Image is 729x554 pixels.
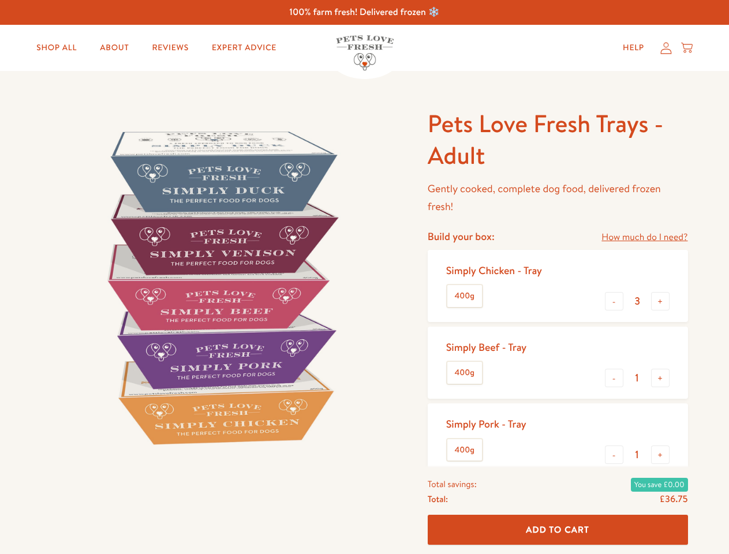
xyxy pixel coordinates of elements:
button: - [605,292,623,310]
label: 400g [447,362,482,384]
button: - [605,446,623,464]
div: Simply Chicken - Tray [446,264,542,277]
div: Simply Pork - Tray [446,417,526,431]
label: 400g [447,439,482,461]
label: 400g [447,285,482,307]
h1: Pets Love Fresh Trays - Adult [428,108,688,171]
button: + [651,369,670,387]
a: Reviews [143,36,197,59]
div: Simply Beef - Tray [446,340,526,354]
a: Shop All [27,36,86,59]
button: + [651,292,670,310]
span: Total savings: [428,477,477,492]
span: £36.75 [659,493,687,506]
button: - [605,369,623,387]
span: Total: [428,492,448,507]
a: How much do I need? [601,230,687,245]
h4: Build your box: [428,230,495,243]
img: Pets Love Fresh [336,35,394,70]
span: Add To Cart [526,523,589,536]
button: Add To Cart [428,515,688,545]
a: Help [614,36,653,59]
a: Expert Advice [203,36,286,59]
p: Gently cooked, complete dog food, delivered frozen fresh! [428,180,688,215]
img: Pets Love Fresh Trays - Adult [42,108,400,466]
button: + [651,446,670,464]
a: About [91,36,138,59]
span: You save £0.00 [631,478,688,492]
